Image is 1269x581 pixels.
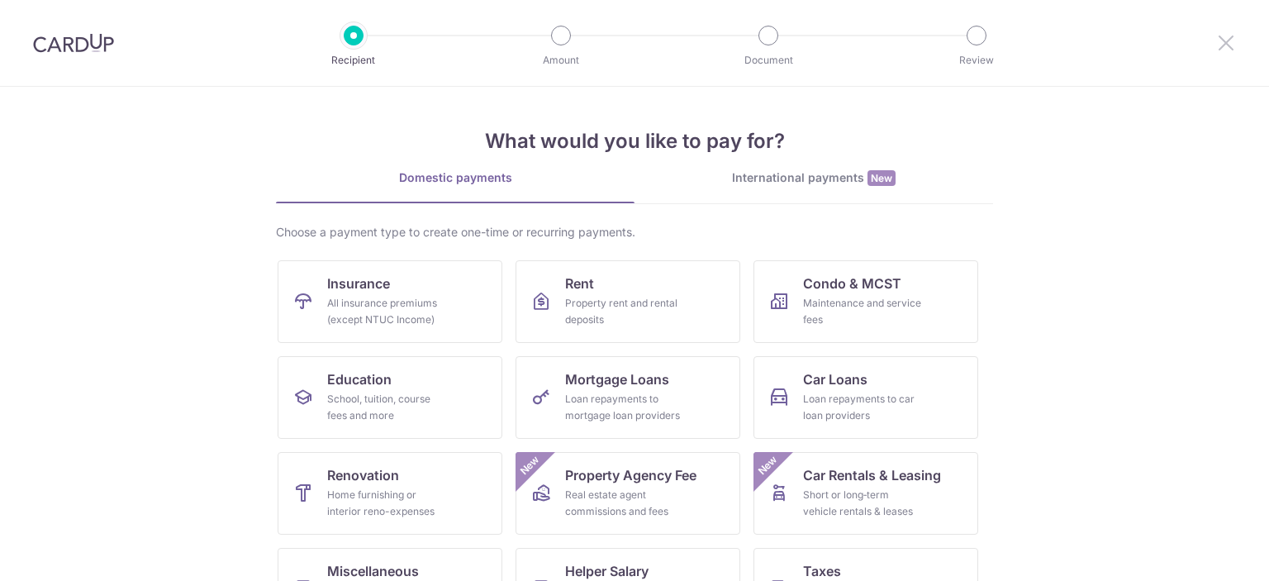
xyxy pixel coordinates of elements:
[803,391,922,424] div: Loan repayments to car loan providers
[327,369,392,389] span: Education
[516,356,740,439] a: Mortgage LoansLoan repayments to mortgage loan providers
[33,33,114,53] img: CardUp
[565,274,594,293] span: Rent
[867,170,896,186] span: New
[565,465,696,485] span: Property Agency Fee
[565,369,669,389] span: Mortgage Loans
[516,260,740,343] a: RentProperty rent and rental deposits
[327,487,446,520] div: Home furnishing or interior reno-expenses
[707,52,829,69] p: Document
[500,52,622,69] p: Amount
[278,260,502,343] a: InsuranceAll insurance premiums (except NTUC Income)
[516,452,740,535] a: Property Agency FeeReal estate agent commissions and feesNew
[753,356,978,439] a: Car LoansLoan repayments to car loan providers
[565,487,684,520] div: Real estate agent commissions and fees
[327,274,390,293] span: Insurance
[803,561,841,581] span: Taxes
[276,126,993,156] h4: What would you like to pay for?
[803,369,867,389] span: Car Loans
[516,452,544,479] span: New
[327,561,419,581] span: Miscellaneous
[565,391,684,424] div: Loan repayments to mortgage loan providers
[803,487,922,520] div: Short or long‑term vehicle rentals & leases
[276,169,634,186] div: Domestic payments
[565,561,649,581] span: Helper Salary
[327,295,446,328] div: All insurance premiums (except NTUC Income)
[327,391,446,424] div: School, tuition, course fees and more
[634,169,993,187] div: International payments
[565,295,684,328] div: Property rent and rental deposits
[753,452,978,535] a: Car Rentals & LeasingShort or long‑term vehicle rentals & leasesNew
[803,295,922,328] div: Maintenance and service fees
[803,274,901,293] span: Condo & MCST
[754,452,782,479] span: New
[753,260,978,343] a: Condo & MCSTMaintenance and service fees
[327,465,399,485] span: Renovation
[278,452,502,535] a: RenovationHome furnishing or interior reno-expenses
[276,224,993,240] div: Choose a payment type to create one-time or recurring payments.
[915,52,1038,69] p: Review
[292,52,415,69] p: Recipient
[278,356,502,439] a: EducationSchool, tuition, course fees and more
[803,465,941,485] span: Car Rentals & Leasing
